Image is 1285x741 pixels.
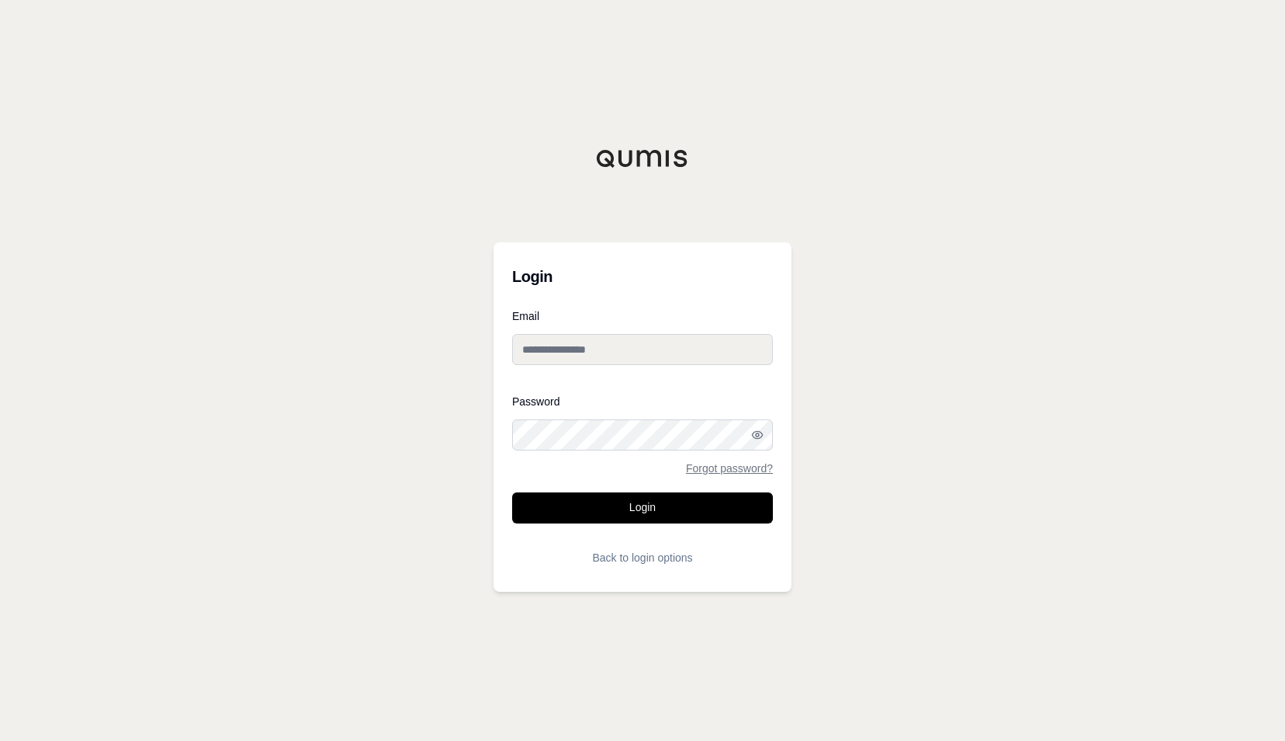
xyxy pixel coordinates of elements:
[686,463,773,474] a: Forgot password?
[512,492,773,524] button: Login
[512,311,773,322] label: Email
[512,261,773,292] h3: Login
[512,396,773,407] label: Password
[596,149,689,168] img: Qumis
[512,542,773,573] button: Back to login options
